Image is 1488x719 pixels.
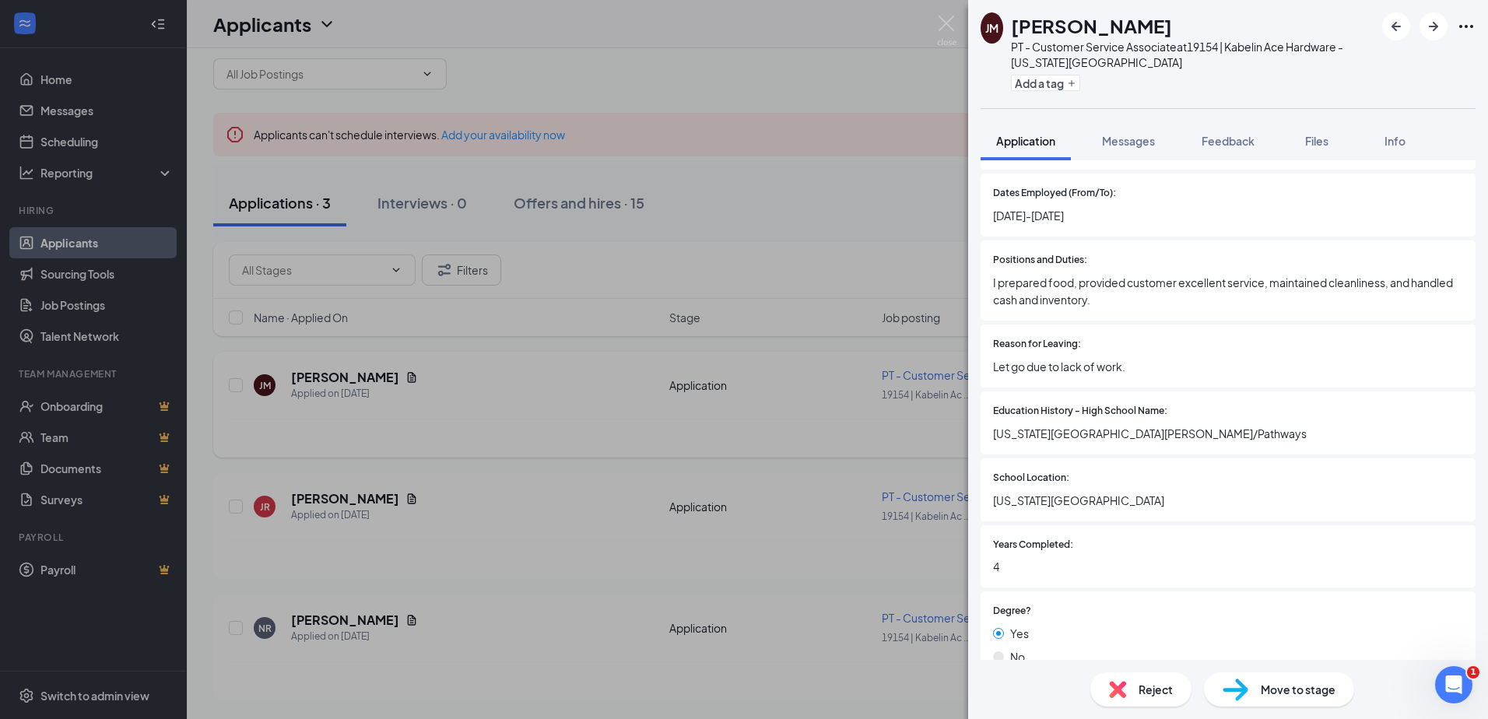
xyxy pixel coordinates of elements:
span: Reject [1139,681,1173,698]
button: ArrowLeftNew [1382,12,1410,40]
span: Years Completed: [993,538,1073,552]
svg: Plus [1067,79,1076,88]
span: Education History - High School Name: [993,404,1167,419]
span: Positions and Duties: [993,253,1087,268]
span: No [1010,648,1025,665]
span: 1 [1467,666,1479,679]
svg: Ellipses [1457,17,1476,36]
svg: ArrowLeftNew [1387,17,1406,36]
span: Files [1305,134,1328,148]
button: PlusAdd a tag [1011,75,1080,91]
span: Degree? [993,604,1031,619]
span: Info [1384,134,1406,148]
span: Dates Employed (From/To): [993,186,1116,201]
svg: ArrowRight [1424,17,1443,36]
span: Move to stage [1261,681,1335,698]
span: Yes [1010,625,1029,642]
h1: [PERSON_NAME] [1011,12,1172,39]
iframe: Intercom live chat [1435,666,1472,703]
span: Let go due to lack of work. [993,358,1463,375]
span: Reason for Leaving: [993,337,1081,352]
span: Messages [1102,134,1155,148]
span: [US_STATE][GEOGRAPHIC_DATA][PERSON_NAME]/Pathways [993,425,1463,442]
div: PT - Customer Service Associate at 19154 | Kabelin Ace Hardware - [US_STATE][GEOGRAPHIC_DATA] [1011,39,1374,70]
span: I prepared food, provided customer excellent service, maintained cleanliness, and handled cash an... [993,274,1463,308]
span: 4 [993,558,1463,575]
span: School Location: [993,471,1069,486]
span: [US_STATE][GEOGRAPHIC_DATA] [993,492,1463,509]
span: [DATE]-[DATE] [993,207,1463,224]
button: ArrowRight [1420,12,1448,40]
div: JM [985,20,998,36]
span: Feedback [1202,134,1255,148]
span: Application [996,134,1055,148]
